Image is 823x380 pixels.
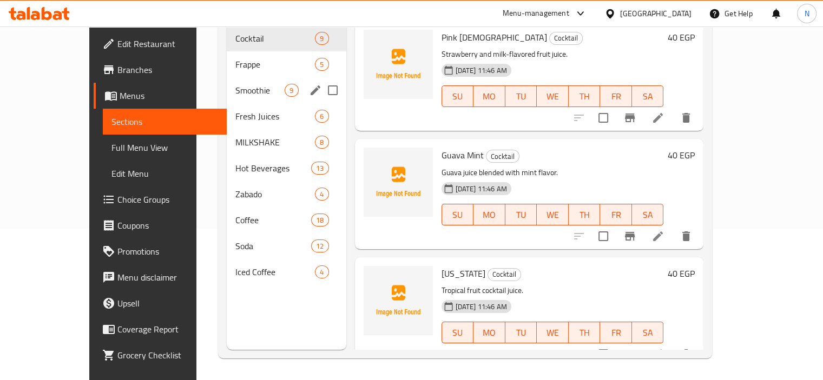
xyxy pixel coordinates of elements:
span: Edit Restaurant [117,37,218,50]
span: Choice Groups [117,193,218,206]
span: Upsell [117,297,218,310]
a: Edit Menu [103,161,227,186]
span: TH [573,207,596,223]
button: delete [673,105,699,131]
span: [DATE] 11:46 AM [451,302,511,312]
button: WE [537,322,569,343]
span: SA [636,325,660,341]
button: SA [632,85,664,107]
div: Cocktail [549,32,583,45]
button: FR [600,322,632,343]
button: MO [473,322,505,343]
div: Coffee18 [227,207,346,233]
div: Menu-management [503,7,569,20]
div: Zabado4 [227,181,346,207]
span: FR [604,207,628,223]
div: items [311,162,328,175]
a: Sections [103,109,227,135]
span: Promotions [117,245,218,258]
span: Select to update [592,343,615,365]
span: Coffee [235,214,311,226]
button: edit [307,82,324,98]
span: Grocery Checklist [117,349,218,362]
button: TU [505,322,537,343]
span: Cocktail [550,32,582,44]
span: TU [510,207,533,223]
div: Frappe [235,58,315,71]
button: TU [505,85,537,107]
a: Menus [94,83,227,109]
span: WE [541,89,564,104]
h6: 40 EGP [668,266,695,281]
span: Iced Coffee [235,265,315,278]
span: SA [636,89,660,104]
span: Branches [117,63,218,76]
div: Frappe5 [227,51,346,77]
nav: Menu sections [227,21,346,289]
button: Branch-specific-item [617,105,643,131]
a: Grocery Checklist [94,342,227,368]
button: SU [442,204,473,225]
h6: 40 EGP [668,148,695,163]
span: Fresh Juices [235,110,315,123]
button: Branch-specific-item [617,223,643,249]
div: items [315,136,328,149]
span: Soda [235,239,311,252]
span: TH [573,325,596,341]
span: MO [478,325,501,341]
span: 6 [315,111,328,122]
a: Upsell [94,290,227,316]
p: Guava juice blended with mint flavor. [442,166,664,179]
span: WE [541,325,564,341]
button: WE [537,204,569,225]
div: Cocktail9 [227,25,346,51]
div: Smoothie9edit [227,77,346,103]
div: items [315,110,328,123]
button: FR [600,85,632,107]
button: TH [569,322,601,343]
span: 13 [312,163,328,174]
div: items [315,188,328,201]
button: SU [442,85,473,107]
span: 12 [312,241,328,251]
span: Cocktail [486,150,519,163]
span: 4 [315,189,328,199]
span: Cocktail [235,32,315,45]
span: 4 [315,267,328,277]
span: [DATE] 11:46 AM [451,184,511,194]
span: [DATE] 11:46 AM [451,65,511,76]
a: Menu disclaimer [94,264,227,290]
button: MO [473,204,505,225]
a: Edit menu item [651,230,664,243]
span: MO [478,89,501,104]
span: SU [446,89,469,104]
span: Hot Beverages [235,162,311,175]
span: Select to update [592,225,615,248]
div: Hot Beverages13 [227,155,346,181]
span: FR [604,325,628,341]
span: Cocktail [488,268,521,281]
h6: 40 EGP [668,30,695,45]
div: items [311,239,328,252]
span: Smoothie [235,84,285,97]
div: items [315,32,328,45]
a: Edit Restaurant [94,31,227,57]
a: Branches [94,57,227,83]
span: 18 [312,215,328,225]
a: Promotions [94,238,227,264]
span: Full Menu View [111,141,218,154]
span: WE [541,207,564,223]
span: SA [636,207,660,223]
a: Edit menu item [651,348,664,361]
span: Sections [111,115,218,128]
div: Zabado [235,188,315,201]
span: 9 [315,34,328,44]
span: [US_STATE] [442,265,485,282]
span: SU [446,325,469,341]
button: delete [673,341,699,367]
